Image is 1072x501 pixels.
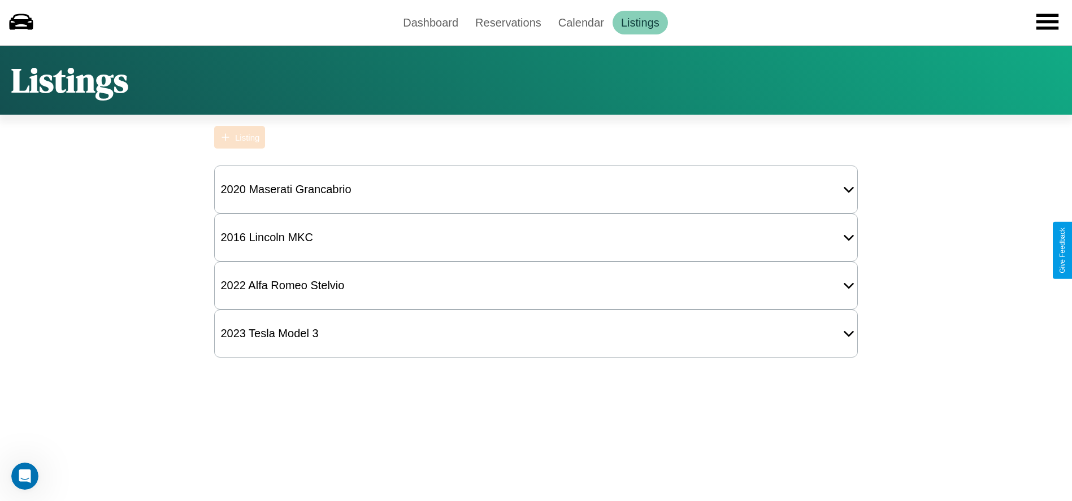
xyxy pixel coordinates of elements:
div: Give Feedback [1058,228,1066,273]
div: 2023 Tesla Model 3 [215,321,324,346]
a: Dashboard [394,11,467,34]
iframe: Intercom live chat [11,463,38,490]
div: 2016 Lincoln MKC [215,225,318,250]
a: Reservations [467,11,550,34]
a: Listings [613,11,668,34]
div: Listing [235,133,259,142]
h1: Listings [11,57,128,103]
div: 2022 Alfa Romeo Stelvio [215,273,350,298]
a: Calendar [550,11,613,34]
button: Listing [214,126,265,149]
div: 2020 Maserati Grancabrio [215,177,357,202]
